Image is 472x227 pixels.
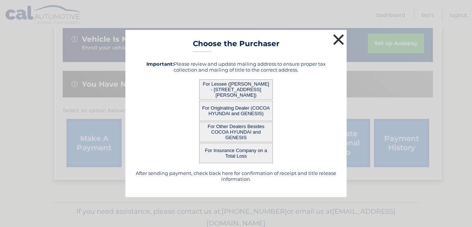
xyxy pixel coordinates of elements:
button: For Insurance Company on a Total Loss [199,143,273,163]
h5: Please review and update mailing address to ensure proper tax collection and mailing of title to ... [135,61,337,73]
button: For Other Dealers Besides COCOA HYUNDAI and GENESIS [199,122,273,142]
h5: After sending payment, check back here for confirmation of receipt and title release information. [135,170,337,182]
button: For Lessee ([PERSON_NAME] - [STREET_ADDRESS][PERSON_NAME]) [199,79,273,100]
strong: Important: [146,61,174,67]
button: × [331,32,346,47]
button: For Originating Dealer (COCOA HYUNDAI and GENESIS) [199,101,273,121]
h3: Choose the Purchaser [193,39,280,52]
